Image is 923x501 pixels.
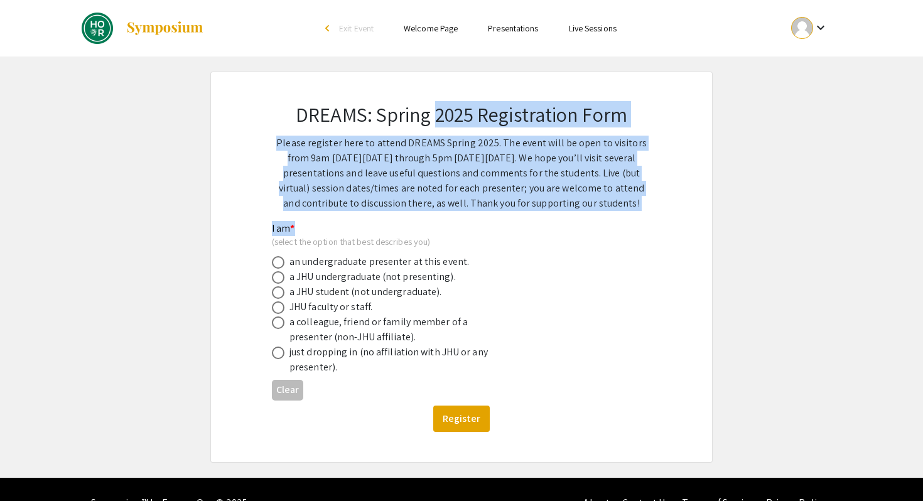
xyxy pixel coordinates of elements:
[433,406,490,432] button: Register
[9,444,53,492] iframe: Chat
[289,269,456,284] div: a JHU undergraduate (not presenting).
[272,136,651,211] p: Please register here to attend DREAMS Spring 2025. The event will be open to visitors from 9am [D...
[289,254,469,269] div: an undergraduate presenter at this event.
[289,299,372,315] div: JHU faculty or staff.
[339,23,374,34] span: Exit Event
[778,14,841,42] button: Expand account dropdown
[272,102,651,126] h2: DREAMS: Spring 2025 Registration Form
[289,284,441,299] div: a JHU student (not undergraduate).
[272,380,303,401] button: Clear
[289,345,509,375] div: just dropping in (no affiliation with JHU or any presenter).
[488,23,538,34] a: Presentations
[82,13,113,44] img: DREAMS Spring 2025
[813,20,828,35] mat-icon: Expand account dropdown
[126,21,204,36] img: Symposium by ForagerOne
[404,23,458,34] a: Welcome Page
[272,236,631,247] div: (select the option that best describes you)
[325,24,333,32] div: arrow_back_ios
[569,23,617,34] a: Live Sessions
[272,222,295,235] mat-label: I am
[289,315,509,345] div: a colleague, friend or family member of a presenter (non-JHU affiliate).
[82,13,204,44] a: DREAMS Spring 2025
